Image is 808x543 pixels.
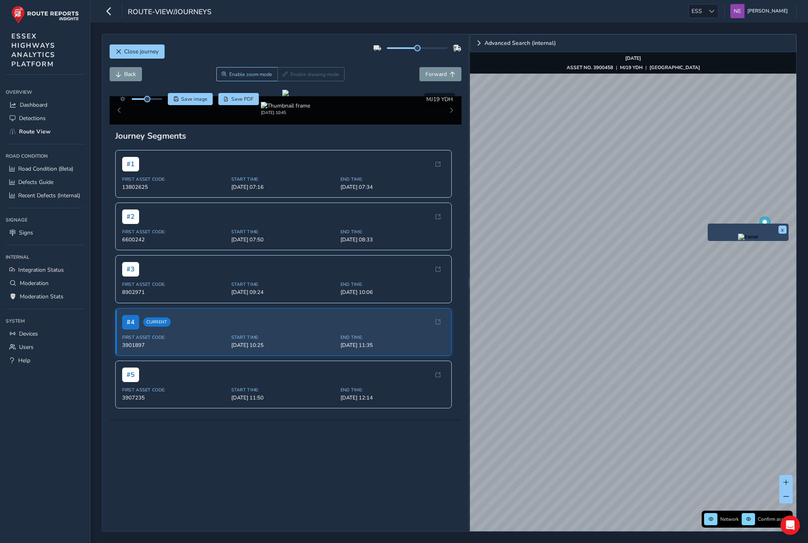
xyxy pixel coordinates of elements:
[341,342,445,349] span: [DATE] 11:35
[11,32,55,69] span: ESSEX HIGHWAYS ANALYTICS PLATFORM
[6,98,85,112] a: Dashboard
[778,226,787,234] button: x
[128,7,212,18] span: route-view/journeys
[122,184,226,191] span: 13802625
[6,327,85,340] a: Devices
[6,263,85,277] a: Integration Status
[18,192,80,199] span: Recent Defects (Internal)
[484,40,556,46] span: Advanced Search (internal)
[759,217,770,233] div: Map marker
[620,64,643,71] strong: MJ19 YDH
[231,342,336,349] span: [DATE] 10:25
[6,354,85,367] a: Help
[231,289,336,296] span: [DATE] 09:24
[341,176,445,182] span: End Time:
[470,34,796,52] a: Expand
[19,330,38,338] span: Devices
[6,112,85,125] a: Detections
[168,93,213,105] button: Save
[18,266,64,274] span: Integration Status
[710,234,787,239] button: Preview frame
[747,4,788,18] span: [PERSON_NAME]
[20,101,47,109] span: Dashboard
[20,279,49,287] span: Moderation
[122,289,226,296] span: 8902971
[122,368,139,382] span: # 5
[181,96,207,102] span: Save image
[218,93,259,105] button: PDF
[122,387,226,393] span: First Asset Code:
[6,251,85,263] div: Internal
[122,281,226,287] span: First Asset Code:
[689,4,705,18] span: ESS
[231,229,336,235] span: Start Time:
[567,64,700,71] div: | |
[6,86,85,98] div: Overview
[341,281,445,287] span: End Time:
[122,157,139,171] span: # 1
[426,95,453,103] span: MJ19 YDH
[122,262,139,277] span: # 3
[122,334,226,340] span: First Asset Code:
[124,48,159,55] span: Close journey
[6,340,85,354] a: Users
[20,293,63,300] span: Moderation Stats
[6,189,85,202] a: Recent Defects (Internal)
[341,394,445,401] span: [DATE] 12:14
[231,334,336,340] span: Start Time:
[110,67,142,81] button: Back
[6,175,85,189] a: Defects Guide
[567,64,613,71] strong: ASSET NO. 3900458
[18,165,73,173] span: Road Condition (Beta)
[122,315,139,330] span: # 4
[19,343,34,351] span: Users
[122,342,226,349] span: 3901897
[19,128,51,135] span: Route View
[781,516,800,535] div: Open Intercom Messenger
[231,236,336,243] span: [DATE] 07:50
[6,277,85,290] a: Moderation
[231,184,336,191] span: [DATE] 07:16
[341,229,445,235] span: End Time:
[6,226,85,239] a: Signs
[720,516,739,522] span: Network
[11,6,79,24] img: rr logo
[110,44,165,59] button: Close journey
[122,229,226,235] span: First Asset Code:
[216,67,277,81] button: Zoom
[341,334,445,340] span: End Time:
[19,114,46,122] span: Detections
[425,70,447,78] span: Forward
[229,71,272,78] span: Enable zoom mode
[231,387,336,393] span: Start Time:
[18,178,53,186] span: Defects Guide
[649,64,700,71] strong: [GEOGRAPHIC_DATA]
[19,229,33,237] span: Signs
[6,315,85,327] div: System
[6,150,85,162] div: Road Condition
[341,236,445,243] span: [DATE] 08:33
[738,234,758,240] img: frame
[6,290,85,303] a: Moderation Stats
[730,4,745,18] img: diamond-layout
[122,176,226,182] span: First Asset Code:
[124,70,136,78] span: Back
[6,125,85,138] a: Route View
[341,184,445,191] span: [DATE] 07:34
[6,214,85,226] div: Signage
[122,394,226,401] span: 3907235
[261,102,310,110] img: Thumbnail frame
[18,357,30,364] span: Help
[122,236,226,243] span: 6600242
[231,176,336,182] span: Start Time:
[143,317,171,327] span: Current
[6,162,85,175] a: Road Condition (Beta)
[341,289,445,296] span: [DATE] 10:06
[115,130,456,142] div: Journey Segments
[730,4,791,18] button: [PERSON_NAME]
[231,394,336,401] span: [DATE] 11:50
[758,516,790,522] span: Confirm assets
[419,67,461,81] button: Forward
[231,281,336,287] span: Start Time:
[231,96,254,102] span: Save PDF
